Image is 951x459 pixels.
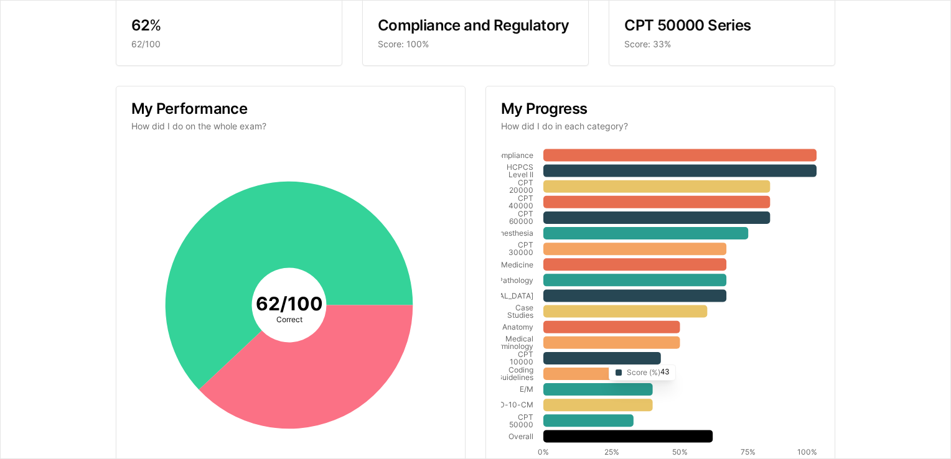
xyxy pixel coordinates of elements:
tspan: 25% [604,447,619,456]
tspan: Correct [276,314,302,323]
div: Score: 100% [378,38,573,50]
tspan: HCPCS [507,162,533,172]
tspan: CPT [518,209,533,218]
div: 62/100 [131,38,327,50]
tspan: CPT [518,412,533,421]
span: Compliance and Regulatory [378,16,569,34]
tspan: 75% [741,447,756,456]
span: CPT 50000 Series [624,16,751,34]
tspan: CPT [518,240,533,249]
tspan: Medicine [501,259,533,269]
tspan: Medical [505,334,533,343]
tspan: 62 / 100 [255,292,322,314]
tspan: 60000 [509,216,533,226]
tspan: 100% [797,447,817,456]
tspan: Overall [508,431,533,440]
tspan: Compliance [492,151,533,160]
tspan: E/M [520,384,533,394]
h3: My Progress [501,101,820,116]
tspan: [MEDICAL_DATA] [472,290,533,300]
tspan: 10000 [510,357,533,366]
tspan: 30000 [508,248,533,257]
tspan: CPT [518,178,533,187]
tspan: Anesthesia [495,228,533,238]
tspan: Level II [508,170,533,179]
tspan: Pathology [498,275,533,284]
h3: My Performance [131,101,450,116]
tspan: ICD-10-CM [492,400,533,409]
tspan: Guidelines [497,373,533,382]
tspan: Case [515,303,533,312]
tspan: Terminology [490,341,533,351]
tspan: 0% [538,447,549,456]
tspan: Studies [507,310,533,320]
p: How did I do in each category? [501,120,820,132]
tspan: 20000 [509,185,533,195]
span: 62 [131,16,150,34]
tspan: Coding [508,365,533,374]
tspan: CPT [518,193,533,203]
tspan: 50% [672,447,688,456]
div: Score: 33% [624,38,820,50]
span: % [149,16,162,34]
tspan: 50000 [509,419,533,429]
tspan: CPT [518,350,533,359]
p: How did I do on the whole exam? [131,120,450,132]
tspan: 40000 [508,201,533,210]
tspan: Anatomy [502,322,533,331]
